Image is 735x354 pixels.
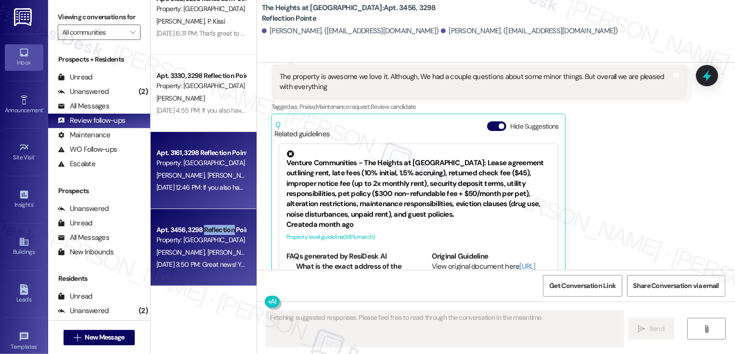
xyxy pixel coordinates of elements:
span: [PERSON_NAME] [156,94,205,103]
div: Property: [GEOGRAPHIC_DATA] at [GEOGRAPHIC_DATA] [156,158,245,168]
textarea: Fetching suggested responses. Please feel free to read through the conversation in the meantime. [266,311,624,347]
div: All Messages [58,101,109,111]
div: Property: [GEOGRAPHIC_DATA] at [GEOGRAPHIC_DATA] [156,235,245,245]
a: Site Visit • [5,139,43,165]
div: Property: [GEOGRAPHIC_DATA] at [GEOGRAPHIC_DATA] [156,4,245,14]
i:  [703,325,710,333]
div: Unread [58,72,92,82]
div: Property: [GEOGRAPHIC_DATA] at [GEOGRAPHIC_DATA] [156,81,245,91]
div: Tagged as: [271,100,687,114]
span: • [35,153,36,159]
button: Share Conversation via email [627,275,725,297]
span: Share Conversation via email [633,281,719,291]
span: Praise , [299,103,316,111]
div: All Messages [58,233,109,243]
div: Apt. 3330, 3298 Reflection Pointe [156,71,245,81]
span: P. Kissi [207,17,224,26]
div: Prospects + Residents [48,54,150,65]
div: Escalate [58,159,95,169]
img: ResiDesk Logo [14,8,34,26]
div: [PERSON_NAME]. ([EMAIL_ADDRESS][DOMAIN_NAME]) [441,26,618,36]
button: New Message [64,330,135,345]
span: Get Conversation Link [549,281,616,291]
div: (2) [136,84,150,99]
span: [PERSON_NAME] [207,171,255,180]
span: [PERSON_NAME] [156,17,207,26]
span: Send [649,324,664,334]
div: Maintenance [58,130,111,140]
label: Hide Suggestions [510,121,559,131]
div: Prospects [48,186,150,196]
div: The property is awesome we love it. Although, We had a couple questions about some minor things. ... [280,72,672,92]
div: Property level guideline ( 68 % match) [286,232,551,242]
button: Get Conversation Link [543,275,622,297]
div: Apt. 3456, 3298 Reflection Pointe [156,225,245,235]
div: [PERSON_NAME]. ([EMAIL_ADDRESS][DOMAIN_NAME]) [262,26,439,36]
a: Insights • [5,186,43,212]
span: • [37,342,39,349]
b: Original Guideline [432,251,489,261]
b: The Heights at [GEOGRAPHIC_DATA]: Apt. 3456, 3298 Reflection Pointe [262,3,454,24]
input: All communities [62,25,125,40]
div: (2) [136,303,150,318]
a: Buildings [5,234,43,260]
div: New Inbounds [58,247,114,257]
span: • [33,200,35,207]
span: [PERSON_NAME] [207,248,255,257]
div: Residents [48,274,150,284]
div: Review follow-ups [58,116,125,126]
div: Created a month ago [286,220,551,230]
a: Inbox [5,44,43,70]
div: Unanswered [58,306,109,316]
div: Venture Communities - The Heights at [GEOGRAPHIC_DATA]: Lease agreement outlining rent, late fees... [286,150,551,220]
span: New Message [85,332,124,342]
span: Maintenance request , [316,103,371,111]
div: Unanswered [58,87,109,97]
span: [PERSON_NAME] [156,248,207,257]
div: Unread [58,291,92,302]
div: View original document here [432,262,551,282]
i:  [74,334,81,341]
div: Related guidelines [274,121,330,139]
label: Viewing conversations for [58,10,141,25]
div: Unanswered [58,204,109,214]
span: • [43,105,44,112]
div: WO Follow-ups [58,144,117,155]
i:  [130,28,135,36]
a: Leads [5,281,43,307]
span: Review candidate [371,103,416,111]
li: What is the exact address of the property I'm renting? [296,262,405,282]
div: Unread [58,218,92,228]
button: Send [628,318,675,340]
div: Apt. 3161, 3298 Reflection Pointe [156,148,245,158]
span: [PERSON_NAME] [156,171,207,180]
i:  [638,325,645,333]
b: FAQs generated by ResiDesk AI [286,251,387,261]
